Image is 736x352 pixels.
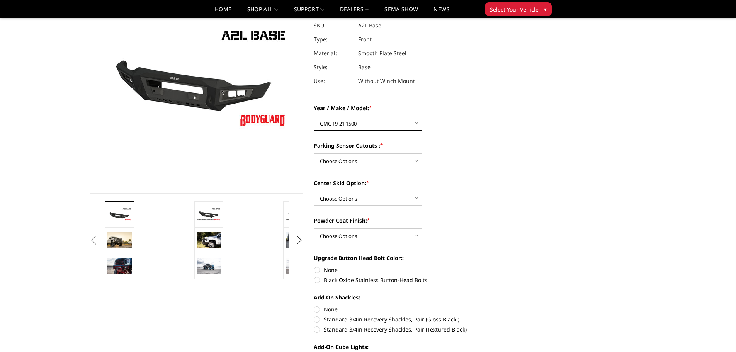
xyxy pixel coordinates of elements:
img: A2L Series - Base Front Bumper (Non Winch) [197,258,221,274]
a: SEMA Show [384,7,418,18]
dt: SKU: [314,19,352,32]
dd: Front [358,32,372,46]
a: Dealers [340,7,369,18]
label: Center Skid Option: [314,179,527,187]
dd: A2L Base [358,19,381,32]
dt: Type: [314,32,352,46]
label: Black Oxide Stainless Button-Head Bolts [314,276,527,284]
span: Select Your Vehicle [490,5,539,14]
a: shop all [247,7,279,18]
button: Previous [88,235,100,246]
button: Next [293,235,305,246]
label: Year / Make / Model: [314,104,527,112]
img: A2L Series - Base Front Bumper (Non Winch) [107,207,132,221]
label: Powder Coat Finish: [314,216,527,224]
img: 2020 Chevrolet HD - Compatible with block heater connection [197,232,221,248]
img: A2L Series - Base Front Bumper (Non Winch) [107,258,132,274]
a: News [433,7,449,18]
span: ▾ [544,5,547,13]
dd: Base [358,60,371,74]
a: Support [294,7,325,18]
label: None [314,266,527,274]
dt: Style: [314,60,352,74]
label: Parking Sensor Cutouts : [314,141,527,150]
img: 2020 RAM HD - Available in single light bar configuration only [286,232,310,248]
label: Standard 3/4in Recovery Shackles, Pair (Textured Black) [314,325,527,333]
img: A2L Series - Base Front Bumper (Non Winch) [286,207,310,221]
label: Upgrade Button Head Bolt Color:: [314,254,527,262]
label: Add-On Shackles: [314,293,527,301]
img: A2L Series - Base Front Bumper (Non Winch) [197,207,221,221]
label: None [314,305,527,313]
label: Standard 3/4in Recovery Shackles, Pair (Gloss Black ) [314,315,527,323]
a: Home [215,7,231,18]
button: Select Your Vehicle [485,2,552,16]
dd: Without Winch Mount [358,74,415,88]
dd: Smooth Plate Steel [358,46,406,60]
dt: Use: [314,74,352,88]
label: Add-On Cube Lights: [314,343,527,351]
img: A2L Series - Base Front Bumper (Non Winch) [286,258,310,274]
dt: Material: [314,46,352,60]
img: 2019 GMC 1500 [107,232,132,248]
